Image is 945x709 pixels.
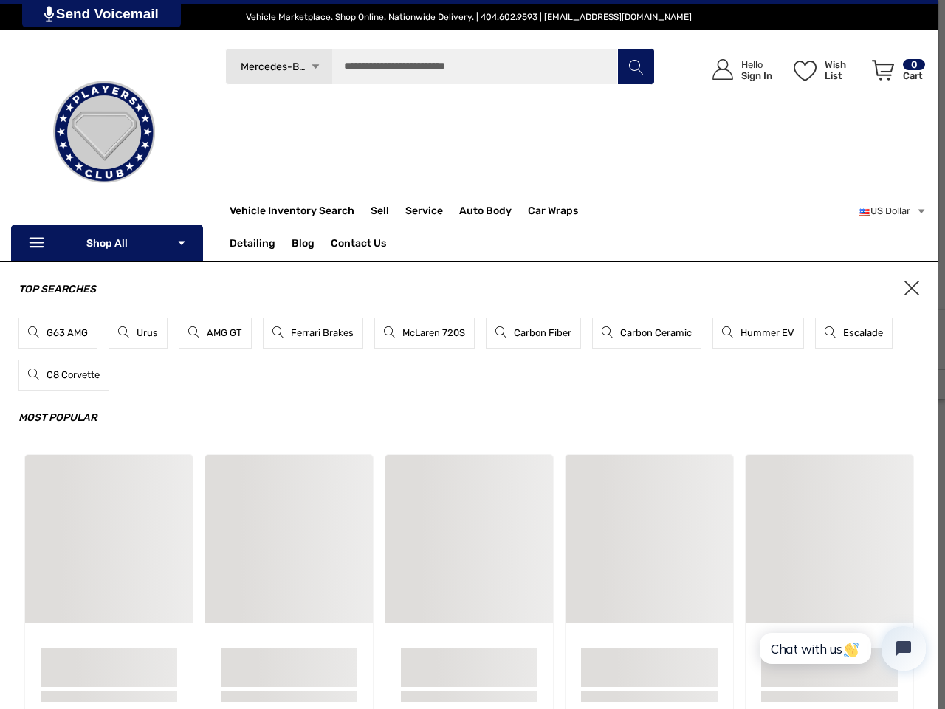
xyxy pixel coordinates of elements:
svg: Icon Line [27,235,49,252]
p: 0 [903,59,925,70]
a: Carbon Ceramic [592,318,701,349]
button: Search [617,48,654,85]
svg: Icon User Account [712,59,733,80]
p: Wish List [825,59,864,81]
a: C8 Corvette [18,360,109,391]
a: Sign in [695,44,780,95]
svg: Review Your Cart [872,60,894,81]
a: McLaren 720S [374,318,475,349]
a: Hummer EV [712,318,804,349]
a: Ferrari Brakes [263,318,363,349]
img: PjwhLS0gR2VuZXJhdG9yOiBHcmF2aXQuaW8gLS0+PHN2ZyB4bWxucz0iaHR0cDovL3d3dy53My5vcmcvMjAwMC9zdmciIHhtb... [44,6,54,22]
a: Vehicle Inventory Search [230,205,354,221]
a: Sample Card Title [401,648,537,668]
a: Escalade [815,318,893,349]
span: Car Wraps [528,205,578,221]
p: Shop All [11,225,203,261]
a: Sample Card Title [41,648,177,668]
a: AMG GT [179,318,252,349]
img: Players Club | Cars For Sale [30,58,178,206]
svg: Icon Arrow Down [176,238,187,248]
span: Detailing [230,237,275,253]
a: Sample Card Title [221,648,357,668]
span: × [904,281,919,295]
span: Auto Body [459,205,512,221]
p: Sign In [741,70,772,81]
a: Sample Card [25,455,193,623]
a: Car Wraps [528,196,594,226]
a: Sample Card [746,455,913,623]
a: Mercedes-Benz Icon Arrow Down Icon Arrow Up [225,48,332,85]
a: Sample Card Title [581,648,718,668]
a: Urus [109,318,168,349]
a: G63 AMG [18,318,97,349]
h3: Top Searches [18,281,919,298]
span: Service [405,205,443,221]
svg: Icon Arrow Down [310,61,321,72]
a: Detailing [230,229,292,258]
a: USD [859,196,927,226]
a: Auto Body [459,196,528,226]
a: Sell [371,196,405,226]
span: Mercedes-Benz [241,61,316,73]
span: Vehicle Marketplace. Shop Online. Nationwide Delivery. | 404.602.9593 | [EMAIL_ADDRESS][DOMAIN_NAME] [246,12,692,22]
h3: Most Popular [18,409,919,427]
a: Blog [292,237,315,253]
a: Carbon Fiber [486,318,581,349]
a: Sample Card [205,455,373,623]
a: Service [405,196,459,226]
p: Cart [903,70,925,81]
span: Sell [371,205,389,221]
p: Hello [741,59,772,70]
a: Sample Card [566,455,733,623]
a: Contact Us [331,237,386,253]
iframe: Tidio Chat [743,614,938,683]
a: Cart with 0 items [865,44,927,102]
svg: Wish List [794,61,817,81]
a: Wish List Wish List [787,44,865,95]
a: Sample Card [385,455,553,623]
